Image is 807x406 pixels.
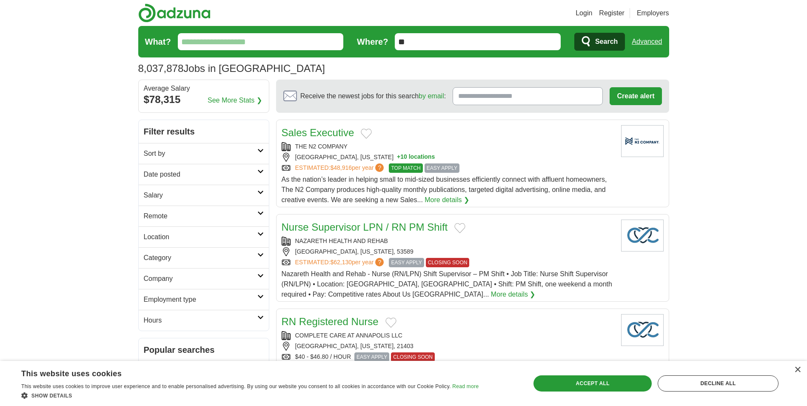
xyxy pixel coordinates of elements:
h2: Sort by [144,149,257,159]
div: Close [794,367,801,373]
a: Nurse Supervisor LPN / RN PM Shift [282,221,448,233]
span: As the nation’s leader in helping small to mid-sized businesses efficiently connect with affluent... [282,176,607,203]
span: EASY APPLY [389,258,424,267]
span: ? [375,258,384,266]
a: by email [419,92,444,100]
span: Receive the newest jobs for this search : [300,91,446,101]
div: Accept all [533,375,652,392]
h2: Category [144,253,257,263]
button: +10 locations [397,153,435,162]
h2: Employment type [144,294,257,305]
a: Employers [637,8,669,18]
span: 8,037,878 [138,61,184,76]
a: Read more, opens a new window [452,383,479,389]
span: EASY APPLY [354,352,389,362]
h2: Location [144,232,257,242]
span: EASY APPLY [425,163,459,173]
button: Add to favorite jobs [385,317,396,328]
span: This website uses cookies to improve user experience and to enable personalised advertising. By u... [21,383,451,389]
a: Login [576,8,592,18]
h1: Jobs in [GEOGRAPHIC_DATA] [138,63,325,74]
img: Company logo [621,314,664,346]
label: What? [145,35,171,48]
div: [GEOGRAPHIC_DATA], [US_STATE] [282,153,614,162]
button: Create alert [610,87,662,105]
h2: Filter results [139,120,269,143]
a: Advanced [632,33,662,50]
img: Company logo [621,125,664,157]
h2: Salary [144,190,257,200]
a: Company [139,268,269,289]
h2: Popular searches [144,343,264,356]
div: [GEOGRAPHIC_DATA], [US_STATE], 21403 [282,342,614,351]
h2: Company [144,274,257,284]
a: RN Registered Nurse [282,316,379,327]
div: Show details [21,391,479,400]
a: ESTIMATED:$62,130per year? [295,258,386,267]
a: Sort by [139,143,269,164]
button: Add to favorite jobs [361,129,372,139]
div: COMPLETE CARE AT ANNAPOLIS LLC [282,331,614,340]
span: $48,916 [330,164,352,171]
span: + [397,153,400,162]
a: Salary [139,185,269,206]
a: Sales Executive [282,127,354,138]
button: Search [574,33,625,51]
img: Company logo [621,220,664,252]
span: $62,130 [330,259,352,266]
div: Average Salary [144,85,264,92]
span: Show details [31,393,72,399]
span: CLOSING SOON [391,352,435,362]
a: Remote [139,206,269,226]
label: Where? [357,35,388,48]
a: See More Stats ❯ [208,95,262,106]
h2: Hours [144,315,257,326]
a: Hours [139,310,269,331]
div: $78,315 [144,92,264,107]
span: Nazareth Health and Rehab - Nurse (RN/LPN) Shift Supervisor – PM Shift • Job Title: Nurse Shift S... [282,270,612,298]
span: CLOSING SOON [426,258,470,267]
a: More details ❯ [425,195,469,205]
div: THE N2 COMPANY [282,142,614,151]
div: Decline all [658,375,778,392]
div: [GEOGRAPHIC_DATA], [US_STATE], 53589 [282,247,614,256]
div: This website uses cookies [21,366,457,379]
a: Date posted [139,164,269,185]
img: Adzuna logo [138,3,211,23]
a: ESTIMATED:$48,916per year? [295,163,386,173]
span: ? [375,163,384,172]
a: Register [599,8,624,18]
h2: Remote [144,211,257,221]
a: Location [139,226,269,247]
div: NAZARETH HEALTH AND REHAB [282,237,614,246]
span: TOP MATCH [389,163,422,173]
a: More details ❯ [491,289,536,300]
a: Category [139,247,269,268]
h2: Date posted [144,169,257,180]
span: Search [595,33,618,50]
a: Employment type [139,289,269,310]
button: Add to favorite jobs [454,223,465,233]
div: $40 - $46.80 / HOUR [282,352,614,362]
